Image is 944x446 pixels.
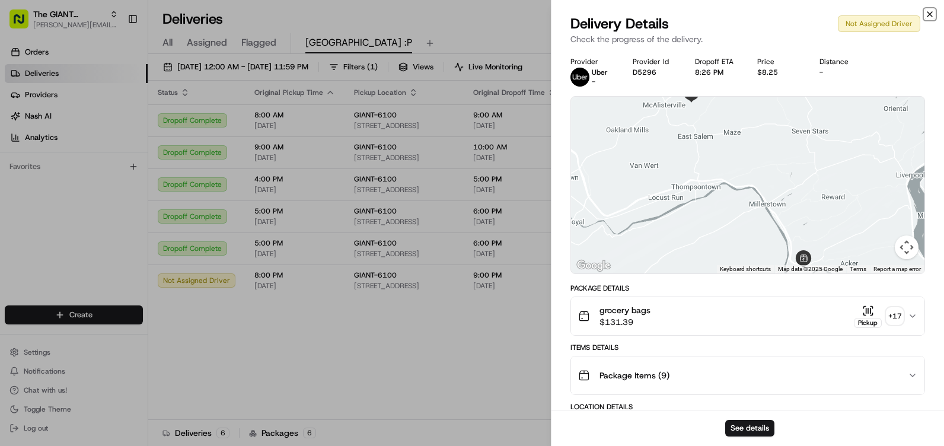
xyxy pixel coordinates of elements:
[695,68,738,77] div: 8:26 PM
[574,258,613,273] a: Open this area in Google Maps (opens a new window)
[100,173,110,183] div: 💻
[12,173,21,183] div: 📗
[31,77,196,89] input: Clear
[202,117,216,131] button: Start new chat
[84,200,143,210] a: Powered byPylon
[695,57,738,66] div: Dropoff ETA
[7,167,95,189] a: 📗Knowledge Base
[850,266,866,272] a: Terms (opens in new tab)
[112,172,190,184] span: API Documentation
[720,265,771,273] button: Keyboard shortcuts
[95,167,195,189] a: 💻API Documentation
[118,201,143,210] span: Pylon
[12,12,36,36] img: Nash
[574,258,613,273] img: Google
[854,305,882,328] button: Pickup
[757,57,801,66] div: Price
[570,68,589,87] img: profile_uber_ahold_partner.png
[570,14,669,33] span: Delivery Details
[873,266,921,272] a: Report a map error
[570,402,925,412] div: Location Details
[570,57,614,66] div: Provider
[570,33,925,45] p: Check the progress of the delivery.
[592,68,608,77] span: Uber
[12,113,33,135] img: 1736555255976-a54dd68f-1ca7-489b-9aae-adbdc363a1c4
[592,77,595,87] span: -
[40,113,194,125] div: Start new chat
[571,297,924,335] button: grocery bags$131.39Pickup+17
[571,356,924,394] button: Package Items (9)
[819,68,863,77] div: -
[895,235,919,259] button: Map camera controls
[24,172,91,184] span: Knowledge Base
[599,316,650,328] span: $131.39
[854,305,903,328] button: Pickup+17
[40,125,150,135] div: We're available if you need us!
[12,47,216,66] p: Welcome 👋
[599,369,669,381] span: Package Items ( 9 )
[570,283,925,293] div: Package Details
[778,266,843,272] span: Map data ©2025 Google
[570,343,925,352] div: Items Details
[757,68,801,77] div: $8.25
[633,68,656,77] button: D5296
[886,308,903,324] div: + 17
[633,57,676,66] div: Provider Id
[599,304,650,316] span: grocery bags
[854,318,882,328] div: Pickup
[725,420,774,437] button: See details
[819,57,863,66] div: Distance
